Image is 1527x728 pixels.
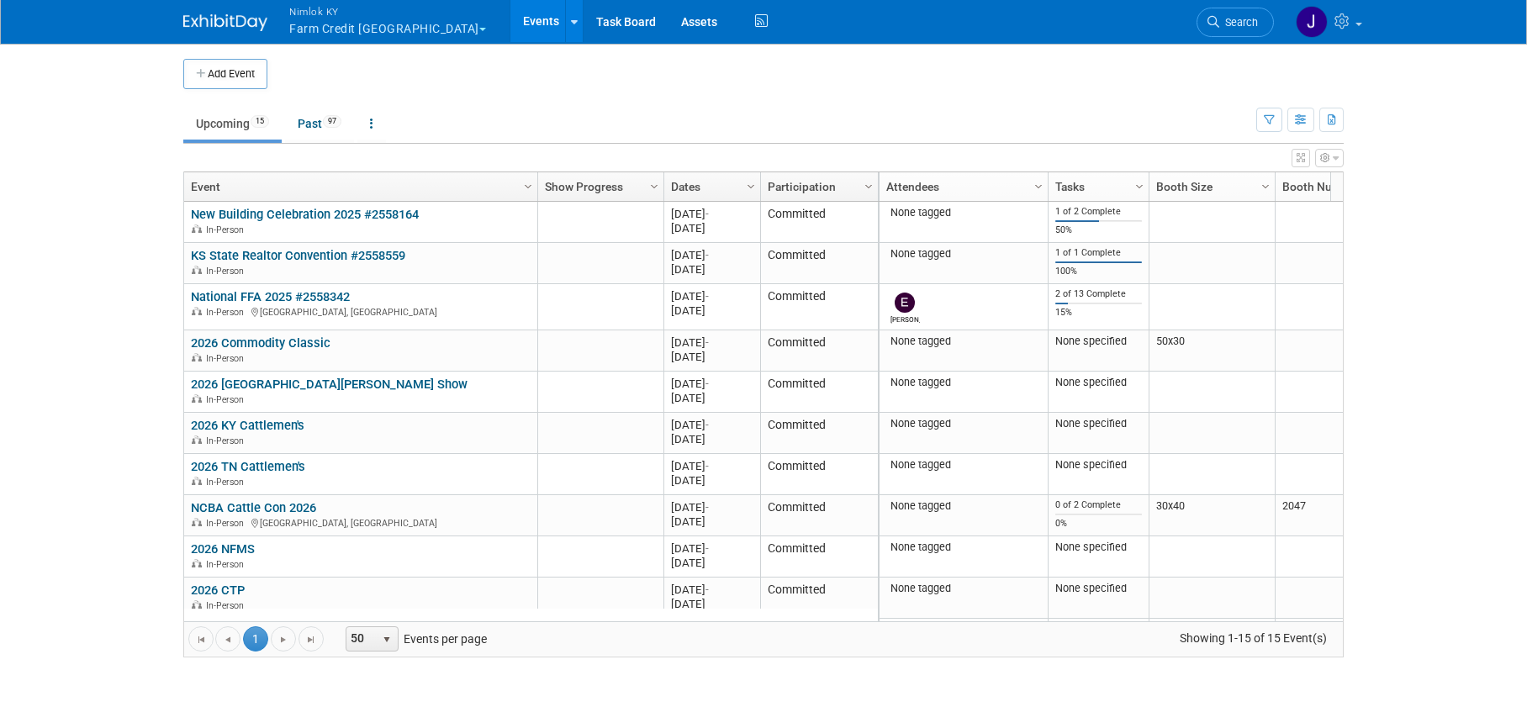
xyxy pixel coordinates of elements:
[1296,6,1328,38] img: Jamie Dunn
[760,202,878,243] td: Committed
[671,262,753,277] div: [DATE]
[271,626,296,652] a: Go to the next page
[1156,172,1264,201] a: Booth Size
[191,583,245,598] a: 2026 CTP
[671,289,753,303] div: [DATE]
[760,413,878,454] td: Committed
[191,289,350,304] a: National FFA 2025 #2558342
[671,500,753,514] div: [DATE]
[886,499,1042,513] div: None tagged
[760,243,878,284] td: Committed
[1149,330,1275,372] td: 50x30
[895,293,915,313] img: Elizabeth Woods
[886,376,1042,389] div: None tagged
[192,600,202,609] img: In-Person Event
[192,224,202,233] img: In-Person Event
[705,542,709,555] span: -
[886,458,1042,472] div: None tagged
[192,266,202,274] img: In-Person Event
[191,335,330,351] a: 2026 Commodity Classic
[192,307,202,315] img: In-Person Event
[671,556,753,570] div: [DATE]
[191,500,316,515] a: NCBA Cattle Con 2026
[520,172,538,198] a: Column Settings
[671,172,749,201] a: Dates
[671,207,753,221] div: [DATE]
[671,418,753,432] div: [DATE]
[860,172,879,198] a: Column Settings
[1030,172,1049,198] a: Column Settings
[1055,224,1143,236] div: 50%
[1131,172,1149,198] a: Column Settings
[192,353,202,361] img: In-Person Event
[705,208,709,220] span: -
[886,172,1037,201] a: Attendees
[1197,8,1274,37] a: Search
[760,330,878,372] td: Committed
[1219,16,1258,29] span: Search
[191,515,530,530] div: [GEOGRAPHIC_DATA], [GEOGRAPHIC_DATA]
[206,518,249,529] span: In-Person
[1055,307,1143,319] div: 15%
[206,224,249,235] span: In-Person
[744,180,758,193] span: Column Settings
[192,435,202,444] img: In-Person Event
[191,541,255,557] a: 2026 NFMS
[192,559,202,567] img: In-Person Event
[206,307,249,318] span: In-Person
[188,626,214,652] a: Go to the first page
[1055,266,1143,277] div: 100%
[325,626,504,652] span: Events per page
[886,417,1042,430] div: None tagged
[545,172,653,201] a: Show Progress
[886,247,1042,261] div: None tagged
[671,303,753,318] div: [DATE]
[890,313,920,324] div: Elizabeth Woods
[768,172,867,201] a: Participation
[886,335,1042,348] div: None tagged
[206,435,249,446] span: In-Person
[1055,206,1143,218] div: 1 of 2 Complete
[1055,499,1143,511] div: 0 of 2 Complete
[671,221,753,235] div: [DATE]
[285,108,354,140] a: Past97
[760,372,878,413] td: Committed
[1055,288,1143,300] div: 2 of 13 Complete
[251,115,269,128] span: 15
[191,377,468,392] a: 2026 [GEOGRAPHIC_DATA][PERSON_NAME] Show
[299,626,324,652] a: Go to the last page
[183,14,267,31] img: ExhibitDay
[760,536,878,578] td: Committed
[183,59,267,89] button: Add Event
[206,353,249,364] span: In-Person
[671,350,753,364] div: [DATE]
[1032,180,1045,193] span: Column Settings
[760,495,878,536] td: Committed
[1055,172,1138,201] a: Tasks
[215,626,240,652] a: Go to the previous page
[760,284,878,330] td: Committed
[1257,172,1276,198] a: Column Settings
[1055,458,1143,472] div: None specified
[671,514,753,529] div: [DATE]
[221,633,235,646] span: Go to the previous page
[647,180,661,193] span: Column Settings
[886,582,1042,595] div: None tagged
[192,394,202,403] img: In-Person Event
[1133,180,1146,193] span: Column Settings
[705,583,709,596] span: -
[304,633,318,646] span: Go to the last page
[277,633,290,646] span: Go to the next page
[705,377,709,390] span: -
[1165,626,1343,650] span: Showing 1-15 of 15 Event(s)
[1055,417,1143,430] div: None specified
[346,627,375,651] span: 50
[1259,180,1272,193] span: Column Settings
[191,459,305,474] a: 2026 TN Cattlemen's
[760,454,878,495] td: Committed
[705,501,709,514] span: -
[671,541,753,556] div: [DATE]
[1055,582,1143,595] div: None specified
[192,477,202,485] img: In-Person Event
[705,419,709,431] span: -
